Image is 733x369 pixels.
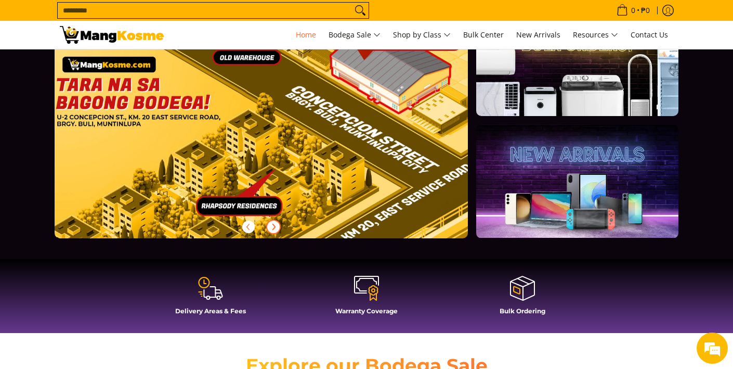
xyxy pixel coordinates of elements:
[5,253,198,289] textarea: Type your message and hit 'Enter'
[60,26,164,44] img: Mang Kosme: Your Home Appliances Warehouse Sale Partner!
[294,307,439,315] h4: Warranty Coverage
[450,307,595,315] h4: Bulk Ordering
[329,29,381,42] span: Bodega Sale
[463,30,504,40] span: Bulk Center
[613,5,653,16] span: •
[352,3,369,18] button: Search
[625,21,673,49] a: Contact Us
[55,3,501,255] a: More
[138,275,283,323] a: Delivery Areas & Fees
[138,307,283,315] h4: Delivery Areas & Fees
[516,30,560,40] span: New Arrivals
[171,5,195,30] div: Minimize live chat window
[237,215,260,238] button: Previous
[296,30,316,40] span: Home
[639,7,651,14] span: ₱0
[630,7,637,14] span: 0
[458,21,509,49] a: Bulk Center
[60,116,143,221] span: We're online!
[511,21,566,49] a: New Arrivals
[323,21,386,49] a: Bodega Sale
[174,21,673,49] nav: Main Menu
[388,21,456,49] a: Shop by Class
[631,30,668,40] span: Contact Us
[393,29,451,42] span: Shop by Class
[54,58,175,72] div: Chat with us now
[294,275,439,323] a: Warranty Coverage
[262,215,285,238] button: Next
[568,21,623,49] a: Resources
[573,29,618,42] span: Resources
[450,275,595,323] a: Bulk Ordering
[291,21,321,49] a: Home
